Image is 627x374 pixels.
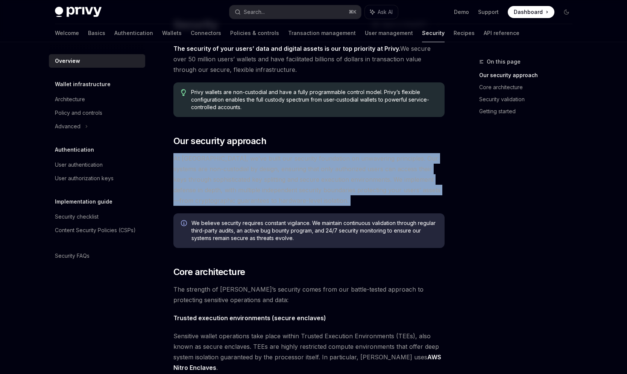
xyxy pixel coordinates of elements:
a: Authentication [114,24,153,42]
div: Search... [244,8,265,17]
div: Policy and controls [55,108,102,117]
a: Basics [88,24,105,42]
div: Overview [55,56,80,65]
a: Recipes [454,24,475,42]
a: Dashboard [508,6,554,18]
a: Security FAQs [49,249,145,263]
a: Support [478,8,499,16]
a: Policy and controls [49,106,145,120]
span: Our security approach [173,135,266,147]
span: On this page [487,57,521,66]
a: User authentication [49,158,145,172]
span: Core architecture [173,266,245,278]
a: Security [422,24,445,42]
div: User authentication [55,160,103,169]
div: Security FAQs [55,251,90,260]
a: Policies & controls [230,24,279,42]
span: ⌘ K [349,9,357,15]
a: Overview [49,54,145,68]
span: We secure over 50 million users’ wallets and have facilitated billions of dollars in transaction ... [173,43,445,75]
button: Search...⌘K [229,5,361,19]
a: Wallets [162,24,182,42]
a: Security checklist [49,210,145,223]
div: Security checklist [55,212,99,221]
strong: The security of your users’ data and digital assets is our top priority at Privy. [173,45,400,52]
a: Content Security Policies (CSPs) [49,223,145,237]
h5: Wallet infrastructure [55,80,111,89]
button: Ask AI [365,5,398,19]
button: Toggle dark mode [560,6,572,18]
div: Advanced [55,122,80,131]
a: Security validation [479,93,578,105]
a: Architecture [49,93,145,106]
a: Transaction management [288,24,356,42]
svg: Tip [181,89,186,96]
span: We believe security requires constant vigilance. We maintain continuous validation through regula... [191,219,437,242]
img: dark logo [55,7,102,17]
svg: Info [181,220,188,228]
h5: Authentication [55,145,94,154]
div: User authorization keys [55,174,114,183]
a: Getting started [479,105,578,117]
span: The strength of [PERSON_NAME]’s security comes from our battle-tested approach to protecting sens... [173,284,445,305]
div: Architecture [55,95,85,104]
span: Dashboard [514,8,543,16]
a: Connectors [191,24,221,42]
span: Sensitive wallet operations take place within Trusted Execution Environments (TEEs), also known a... [173,331,445,373]
span: At [GEOGRAPHIC_DATA], we’ve built our security foundation on unwavering principles. Our systems a... [173,153,445,206]
a: Welcome [55,24,79,42]
strong: Trusted execution environments (secure enclaves) [173,314,326,322]
a: User management [365,24,413,42]
div: Content Security Policies (CSPs) [55,226,136,235]
h5: Implementation guide [55,197,112,206]
a: API reference [484,24,519,42]
span: Privy wallets are non-custodial and have a fully programmable control model. Privy’s flexible con... [191,88,437,111]
a: User authorization keys [49,172,145,185]
span: Ask AI [378,8,393,16]
a: Core architecture [479,81,578,93]
a: Our security approach [479,69,578,81]
a: Demo [454,8,469,16]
